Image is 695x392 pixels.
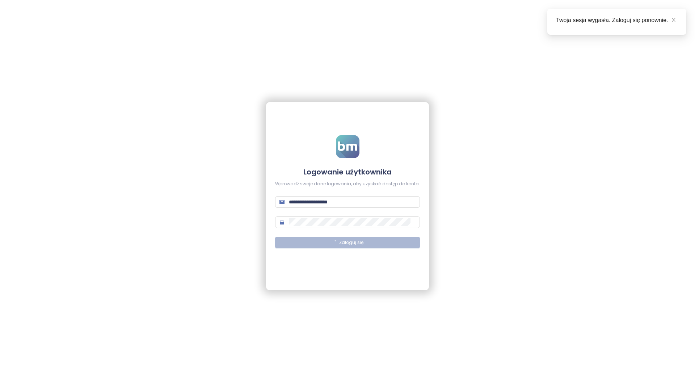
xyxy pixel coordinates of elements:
[332,240,336,244] span: loading
[339,239,363,246] span: Zaloguj się
[279,220,285,225] span: lock
[275,181,420,187] div: Wprowadź swoje dane logowania, aby uzyskać dostęp do konta.
[275,167,420,177] h4: Logowanie użytkownika
[279,199,285,205] span: mail
[556,16,678,25] div: Twoja sesja wygasła. Zaloguj się ponownie.
[275,237,420,248] button: Zaloguj się
[336,135,359,158] img: logo
[671,17,676,22] span: close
